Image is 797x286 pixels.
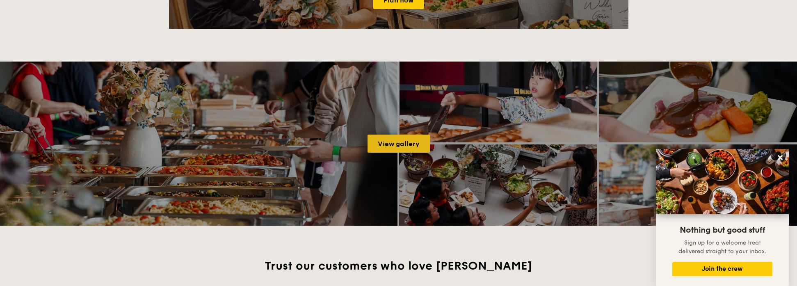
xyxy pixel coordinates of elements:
[656,149,789,214] img: DSC07876-Edit02-Large.jpeg
[678,239,766,255] span: Sign up for a welcome treat delivered straight to your inbox.
[680,225,765,235] span: Nothing but good stuff
[774,151,787,164] button: Close
[368,135,430,153] a: View gallery
[211,259,586,273] h2: Trust our customers who love [PERSON_NAME]
[672,262,772,276] button: Join the crew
